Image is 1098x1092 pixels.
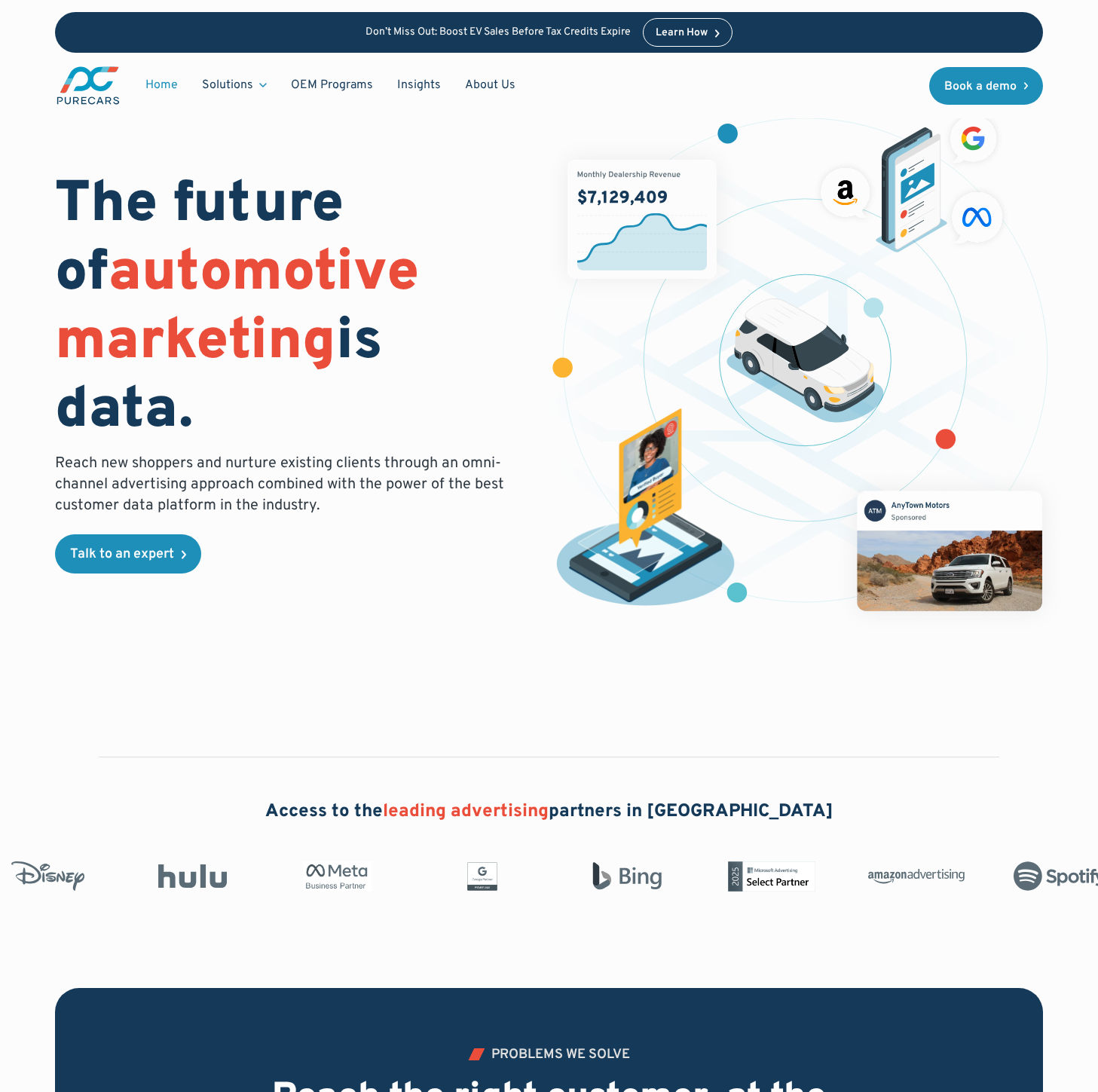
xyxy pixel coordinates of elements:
[55,65,121,106] img: purecars logo
[453,71,528,99] a: About Us
[365,26,631,39] p: Don’t Miss Out: Boost EV Sales Before Tax Credits Expire
[814,109,1011,252] img: ads on social media and advertising partners
[491,1048,630,1062] div: PROBLEMS WE SOLVE
[133,71,190,99] a: Home
[383,800,549,823] span: leading advertising
[929,67,1044,105] a: Book a demo
[944,81,1017,93] div: Book a demo
[190,71,279,99] div: Solutions
[55,534,201,574] a: Talk to an expert
[723,861,819,892] img: Microsoft Advertising Partner
[831,465,1067,636] img: mockup of facebook post
[55,453,513,516] p: Reach new shoppers and nurture existing clients through an omni-channel advertising approach comb...
[289,861,385,892] img: Meta Business Partner
[578,861,674,892] img: Bing
[643,18,733,47] a: Learn How
[55,238,419,379] span: automotive marketing
[543,408,748,613] img: persona of a buyer
[279,71,385,99] a: OEM Programs
[55,172,531,447] h1: The future of is data.
[55,65,121,106] a: main
[433,861,530,892] img: Google Partner
[70,548,174,561] div: Talk to an expert
[202,77,253,93] div: Solutions
[567,160,717,279] img: chart showing monthly dealership revenue of $7m
[265,800,833,825] h2: Access to the partners in [GEOGRAPHIC_DATA]
[867,864,964,889] img: Amazon Advertising
[726,298,883,423] img: illustration of a vehicle
[144,864,240,889] img: Hulu
[656,28,708,38] div: Learn How
[385,71,453,99] a: Insights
